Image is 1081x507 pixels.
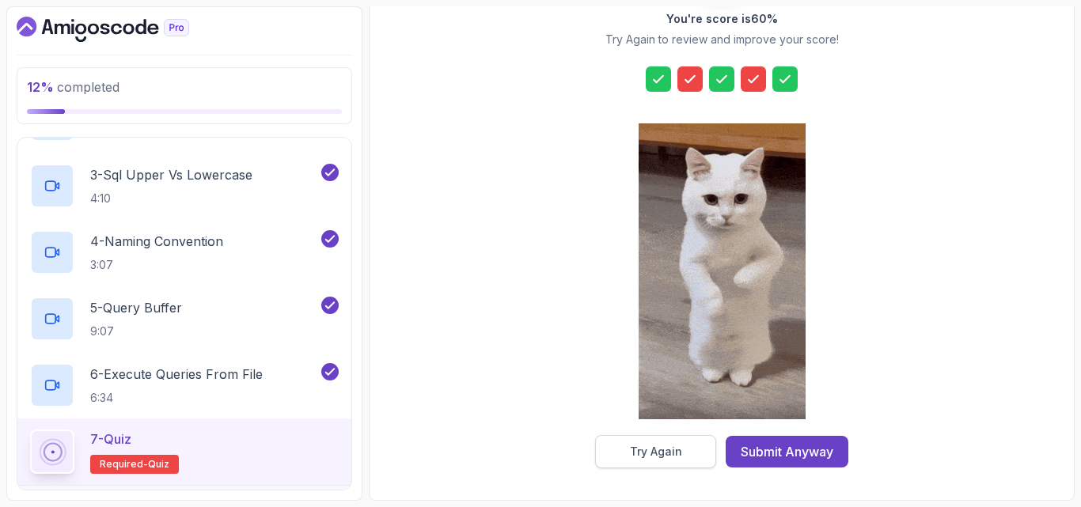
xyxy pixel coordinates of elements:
[148,458,169,471] span: quiz
[726,436,848,467] button: Submit Anyway
[90,257,223,273] p: 3:07
[30,363,339,407] button: 6-Execute Queries From File6:34
[666,11,778,27] h2: You're score is 60 %
[30,230,339,274] button: 4-Naming Convention3:07
[30,429,339,474] button: 7-QuizRequired-quiz
[27,79,54,95] span: 12 %
[17,17,226,42] a: Dashboard
[90,298,182,317] p: 5 - Query Buffer
[30,164,339,208] button: 3-Sql Upper Vs Lowercase4:10
[90,165,252,184] p: 3 - Sql Upper Vs Lowercase
[90,365,263,384] p: 6 - Execute Queries From File
[595,435,716,468] button: Try Again
[90,390,263,406] p: 6:34
[630,444,682,460] div: Try Again
[90,429,131,448] p: 7 - Quiz
[605,32,839,47] p: Try Again to review and improve your score!
[27,79,119,95] span: completed
[100,458,148,471] span: Required-
[90,232,223,251] p: 4 - Naming Convention
[30,297,339,341] button: 5-Query Buffer9:07
[741,442,833,461] div: Submit Anyway
[90,323,182,339] p: 9:07
[639,123,806,419] img: cool-cat
[90,191,252,206] p: 4:10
